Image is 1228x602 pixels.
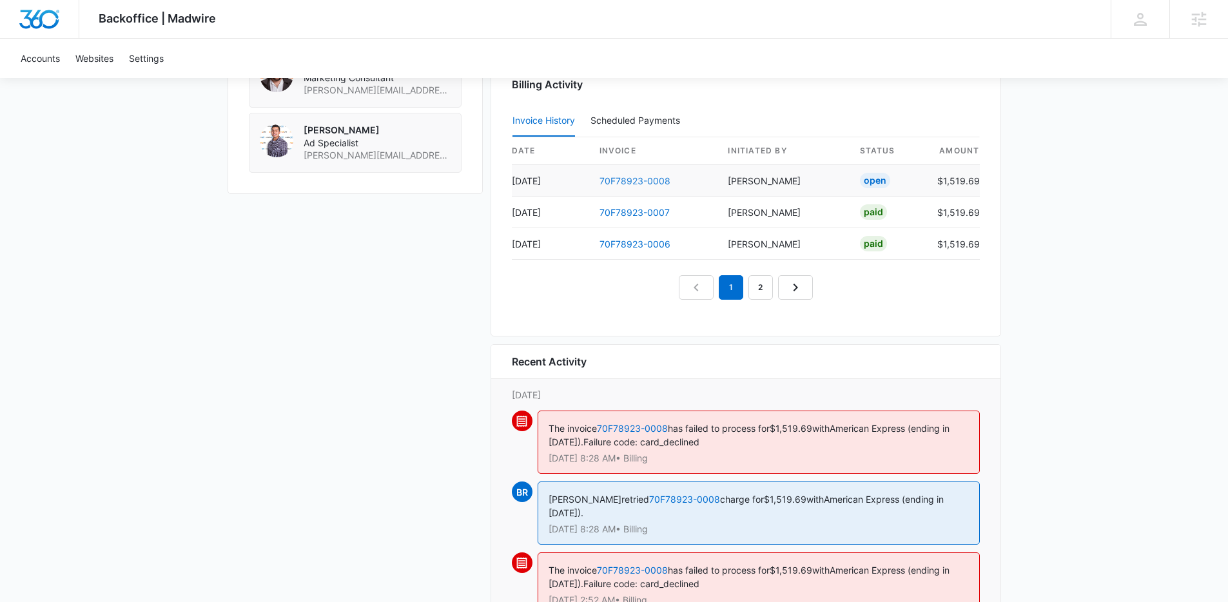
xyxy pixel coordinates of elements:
[812,423,830,434] span: with
[549,525,969,534] p: [DATE] 8:28 AM • Billing
[589,137,718,165] th: invoice
[68,39,121,78] a: Websites
[748,275,773,300] a: Page 2
[512,165,589,197] td: [DATE]
[720,494,764,505] span: charge for
[850,137,927,165] th: status
[927,137,980,165] th: amount
[597,423,668,434] a: 70F78923-0008
[717,165,849,197] td: [PERSON_NAME]
[99,12,216,25] span: Backoffice | Madwire
[583,436,699,447] span: Failure code: card_declined
[597,565,668,576] a: 70F78923-0008
[778,275,813,300] a: Next Page
[770,423,812,434] span: $1,519.69
[304,137,451,150] span: Ad Specialist
[512,197,589,228] td: [DATE]
[860,236,887,251] div: Paid
[812,565,830,576] span: with
[770,565,812,576] span: $1,519.69
[512,106,575,137] button: Invoice History
[121,39,171,78] a: Settings
[590,116,685,125] div: Scheduled Payments
[13,39,68,78] a: Accounts
[927,165,980,197] td: $1,519.69
[717,137,849,165] th: Initiated By
[719,275,743,300] em: 1
[599,175,670,186] a: 70F78923-0008
[806,494,824,505] span: with
[549,423,597,434] span: The invoice
[599,207,670,218] a: 70F78923-0007
[764,494,806,505] span: $1,519.69
[260,124,293,157] img: Brent Avila
[549,454,969,463] p: [DATE] 8:28 AM • Billing
[668,423,770,434] span: has failed to process for
[717,197,849,228] td: [PERSON_NAME]
[679,275,813,300] nav: Pagination
[512,77,980,92] h3: Billing Activity
[512,228,589,260] td: [DATE]
[304,149,451,162] span: [PERSON_NAME][EMAIL_ADDRESS][PERSON_NAME][DOMAIN_NAME]
[549,565,597,576] span: The invoice
[304,124,451,137] p: [PERSON_NAME]
[304,84,451,97] span: [PERSON_NAME][EMAIL_ADDRESS][PERSON_NAME][DOMAIN_NAME]
[512,388,980,402] p: [DATE]
[549,494,621,505] span: [PERSON_NAME]
[599,238,670,249] a: 70F78923-0006
[512,137,589,165] th: date
[860,204,887,220] div: Paid
[512,354,587,369] h6: Recent Activity
[860,173,890,188] div: Open
[649,494,720,505] a: 70F78923-0008
[927,197,980,228] td: $1,519.69
[668,565,770,576] span: has failed to process for
[927,228,980,260] td: $1,519.69
[512,481,532,502] span: BR
[621,494,649,505] span: retried
[717,228,849,260] td: [PERSON_NAME]
[583,578,699,589] span: Failure code: card_declined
